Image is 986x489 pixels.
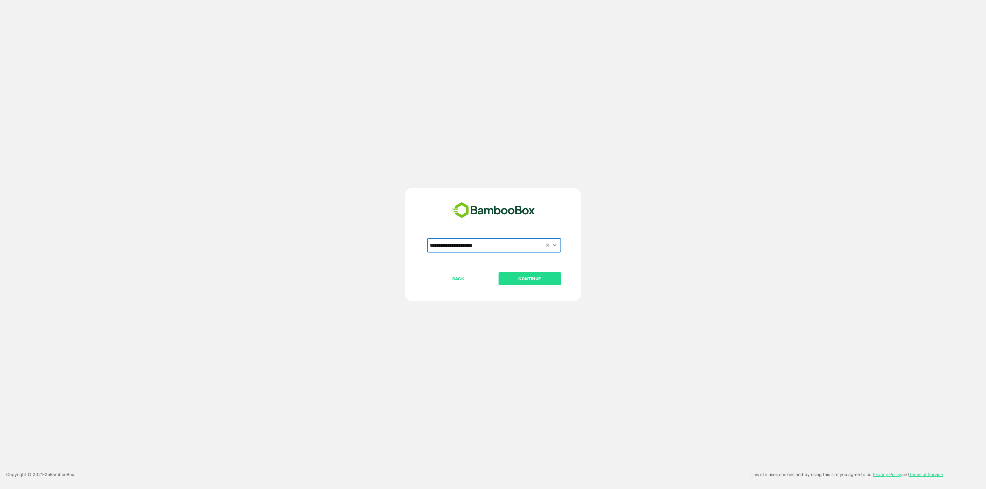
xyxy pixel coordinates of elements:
[873,472,901,477] a: Privacy Policy
[427,272,490,285] button: BACK
[6,471,74,478] p: Copyright © 2021- 25 BambooBox
[448,200,538,220] img: bamboobox
[499,275,560,282] p: CONTINUE
[499,272,561,285] button: CONTINUE
[428,275,489,282] p: BACK
[751,471,943,478] p: This site uses cookies and by using this site you agree to our and
[909,472,943,477] a: Terms of Service
[544,242,551,249] button: Clear
[551,241,559,249] button: Open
